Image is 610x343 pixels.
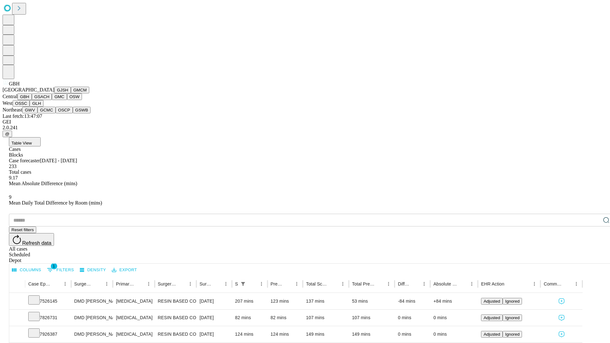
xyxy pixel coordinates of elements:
[544,281,562,286] div: Comments
[271,281,283,286] div: Predicted In Room Duration
[235,293,264,309] div: 207 mins
[200,281,212,286] div: Surgery Date
[74,293,110,309] div: DMD [PERSON_NAME] M Dmd
[30,100,43,107] button: GLH
[433,310,475,326] div: 0 mins
[530,279,539,288] button: Menu
[398,326,427,342] div: 0 mins
[116,281,134,286] div: Primary Service
[9,226,36,233] button: Reset filters
[503,314,522,321] button: Ignored
[74,326,110,342] div: DMD [PERSON_NAME] M Dmd
[384,279,393,288] button: Menu
[144,279,153,288] button: Menu
[3,107,22,112] span: Northeast
[433,326,475,342] div: 0 mins
[78,265,108,275] button: Density
[484,299,500,304] span: Adjusted
[352,293,392,309] div: 53 mins
[73,107,91,113] button: GSWB
[235,310,264,326] div: 82 mins
[306,281,329,286] div: Total Scheduled Duration
[420,279,429,288] button: Menu
[116,293,151,309] div: [MEDICAL_DATA]
[505,279,514,288] button: Sort
[135,279,144,288] button: Sort
[9,194,11,200] span: 9
[22,107,37,113] button: GWV
[572,279,581,288] button: Menu
[13,100,30,107] button: OSSC
[481,331,503,338] button: Adjusted
[71,87,89,93] button: GMCM
[9,169,31,175] span: Total cases
[239,279,247,288] div: 1 active filter
[177,279,186,288] button: Sort
[329,279,338,288] button: Sort
[9,164,17,169] span: 233
[398,310,427,326] div: 0 mins
[505,315,519,320] span: Ignored
[158,326,193,342] div: RESIN BASED COMPOSITE 3 SURFACES, POSTERIOR
[306,326,346,342] div: 149 mins
[283,279,292,288] button: Sort
[467,279,476,288] button: Menu
[67,93,82,100] button: OSW
[505,332,519,337] span: Ignored
[257,279,266,288] button: Menu
[433,293,475,309] div: +84 mins
[186,279,195,288] button: Menu
[239,279,247,288] button: Show filters
[3,131,12,137] button: @
[5,131,10,136] span: @
[11,227,34,232] span: Reset filters
[54,87,71,93] button: GJSH
[503,331,522,338] button: Ignored
[503,298,522,305] button: Ignored
[12,329,22,340] button: Expand
[398,293,427,309] div: -84 mins
[481,281,504,286] div: EHR Action
[3,125,607,131] div: 2.0.241
[32,93,52,100] button: GSACH
[235,281,238,286] div: Scheduled In Room Duration
[51,263,57,269] span: 1
[3,94,17,99] span: Central
[158,281,176,286] div: Surgery Name
[10,265,43,275] button: Select columns
[271,310,300,326] div: 82 mins
[411,279,420,288] button: Sort
[433,281,458,286] div: Absolute Difference
[61,279,70,288] button: Menu
[213,279,221,288] button: Sort
[200,310,229,326] div: [DATE]
[271,293,300,309] div: 123 mins
[221,279,230,288] button: Menu
[9,137,41,146] button: Table View
[74,281,93,286] div: Surgeon Name
[235,326,264,342] div: 124 mins
[9,181,77,186] span: Mean Absolute Difference (mins)
[17,93,32,100] button: GBH
[9,200,102,205] span: Mean Daily Total Difference by Room (mins)
[306,293,346,309] div: 137 mins
[11,141,32,145] span: Table View
[52,93,67,100] button: GMC
[28,310,68,326] div: 7826731
[9,175,18,180] span: 9.17
[292,279,301,288] button: Menu
[28,326,68,342] div: 7926387
[12,296,22,307] button: Expand
[37,107,56,113] button: GCMC
[398,281,410,286] div: Difference
[505,299,519,304] span: Ignored
[563,279,572,288] button: Sort
[28,281,51,286] div: Case Epic Id
[458,279,467,288] button: Sort
[9,158,40,163] span: Case forecaster
[271,326,300,342] div: 124 mins
[3,87,54,92] span: [GEOGRAPHIC_DATA]
[200,293,229,309] div: [DATE]
[481,298,503,305] button: Adjusted
[9,233,54,246] button: Refresh data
